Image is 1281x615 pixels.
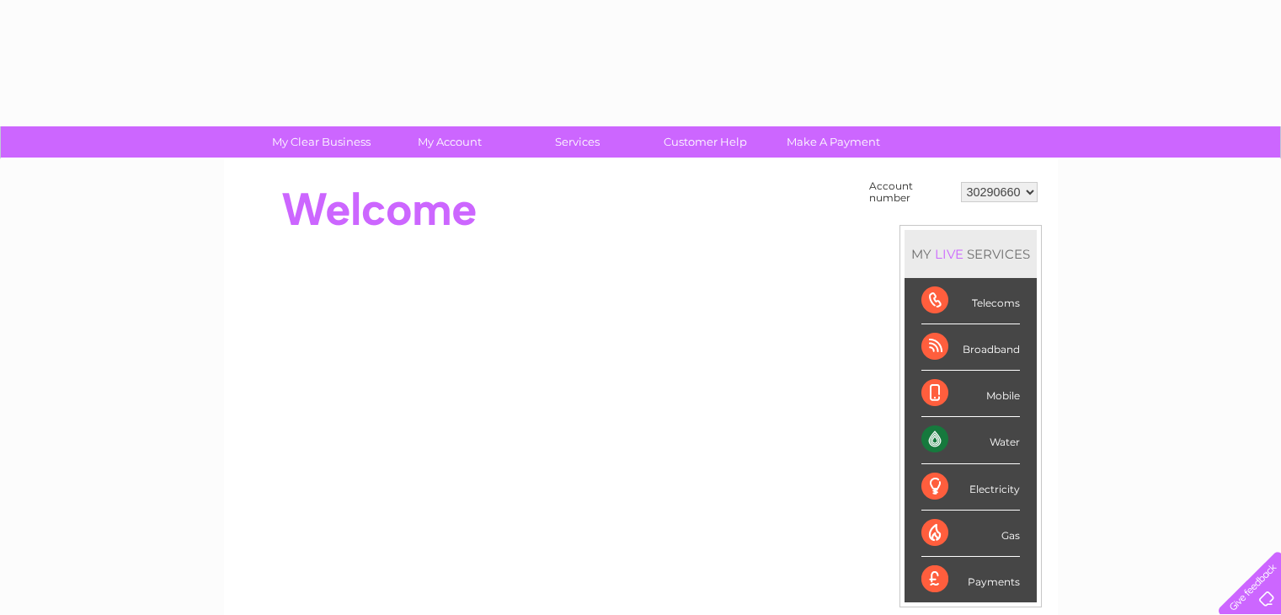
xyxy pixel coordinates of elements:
a: My Account [380,126,519,158]
div: Telecoms [921,278,1020,324]
div: Electricity [921,464,1020,511]
div: Broadband [921,324,1020,371]
div: Payments [921,557,1020,602]
div: MY SERVICES [905,230,1037,278]
div: LIVE [931,246,967,262]
td: Account number [865,176,957,208]
div: Water [921,417,1020,463]
a: Make A Payment [764,126,903,158]
a: Customer Help [636,126,775,158]
a: Services [508,126,647,158]
div: Gas [921,511,1020,557]
a: My Clear Business [252,126,391,158]
div: Mobile [921,371,1020,417]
